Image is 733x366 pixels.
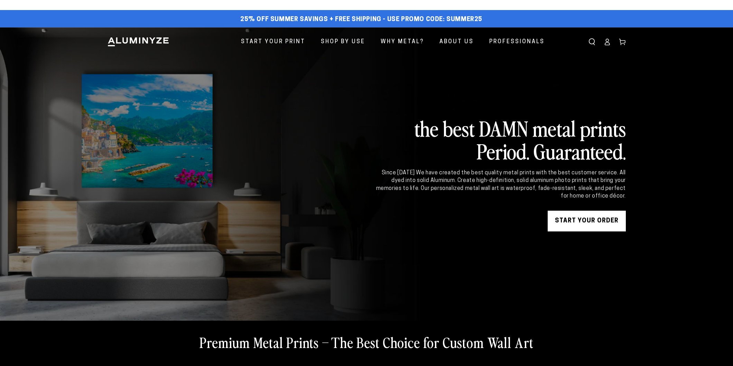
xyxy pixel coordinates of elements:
span: About Us [439,37,474,47]
span: Shop By Use [321,37,365,47]
a: Professionals [484,33,550,51]
a: About Us [434,33,479,51]
span: 25% off Summer Savings + Free Shipping - Use Promo Code: SUMMER25 [240,16,482,24]
span: Why Metal? [381,37,424,47]
a: Why Metal? [375,33,429,51]
span: Start Your Print [241,37,305,47]
a: START YOUR Order [548,211,626,231]
a: Start Your Print [236,33,310,51]
summary: Search our site [584,34,600,49]
div: Since [DATE] We have created the best quality metal prints with the best customer service. All dy... [375,169,626,200]
span: Professionals [489,37,545,47]
h2: Premium Metal Prints – The Best Choice for Custom Wall Art [200,333,533,351]
a: Shop By Use [316,33,370,51]
h2: the best DAMN metal prints Period. Guaranteed. [375,117,626,162]
img: Aluminyze [107,37,169,47]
